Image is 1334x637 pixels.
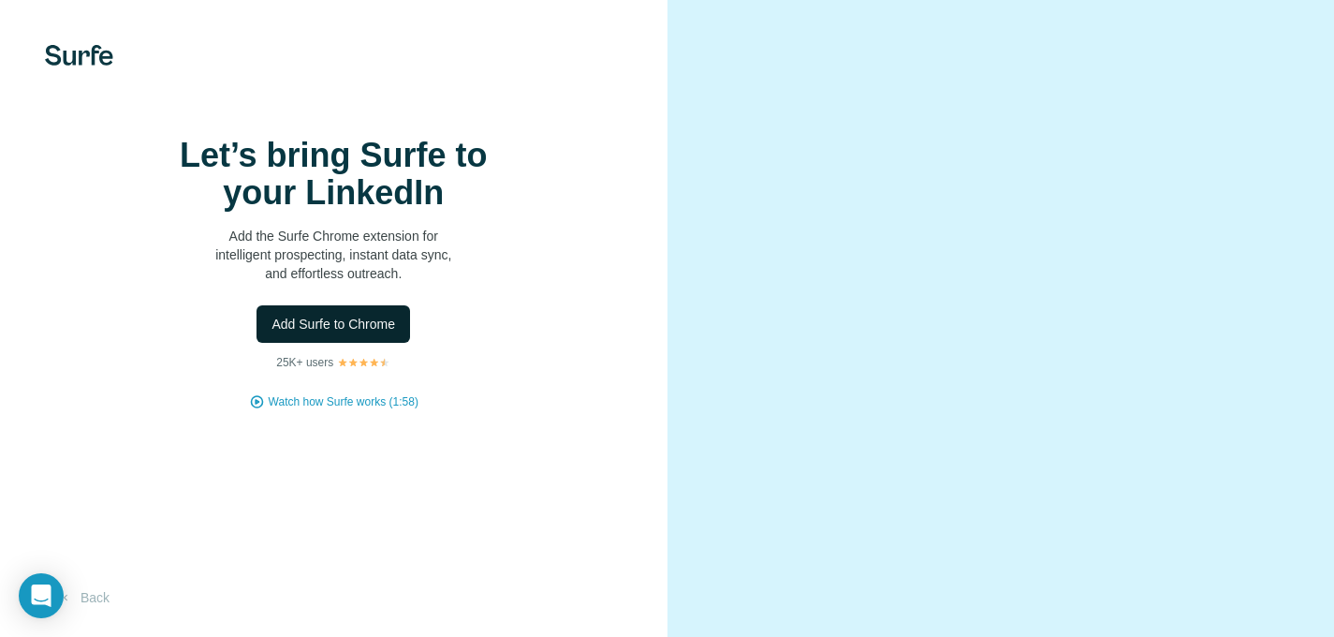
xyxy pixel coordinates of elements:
button: Back [45,581,123,615]
img: Surfe's logo [45,45,113,66]
h1: Let’s bring Surfe to your LinkedIn [146,137,520,212]
img: Rating Stars [337,357,390,368]
p: 25K+ users [276,354,333,371]
span: Add Surfe to Chrome [271,315,395,333]
p: Add the Surfe Chrome extension for intelligent prospecting, instant data sync, and effortless out... [146,227,520,283]
div: Open Intercom Messenger [19,573,64,618]
button: Watch how Surfe works (1:58) [269,393,418,410]
button: Add Surfe to Chrome [257,305,410,343]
